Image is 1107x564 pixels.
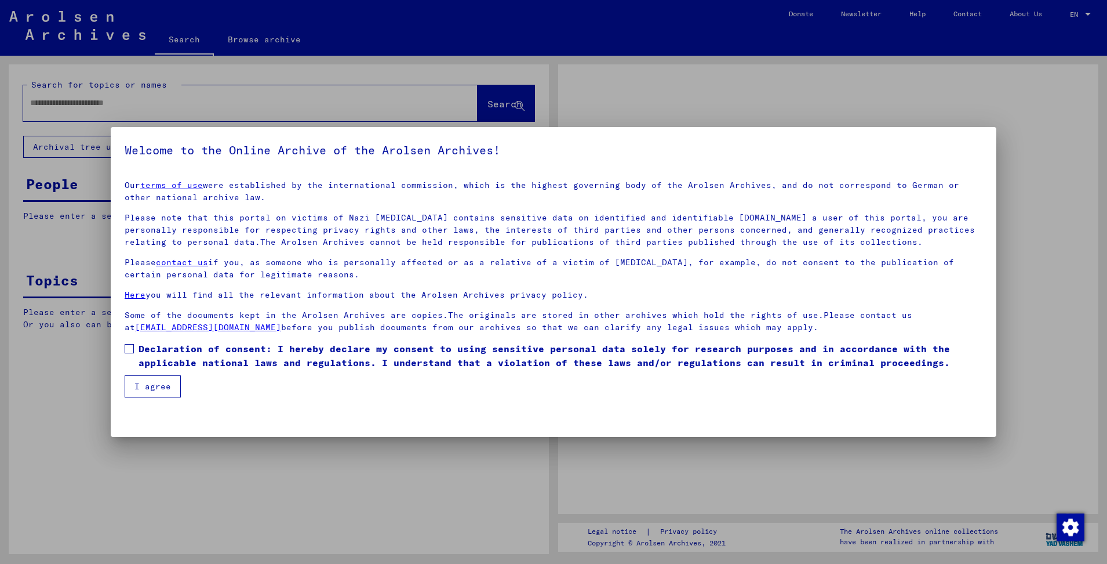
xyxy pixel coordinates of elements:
p: Some of the documents kept in the Arolsen Archives are copies.The originals are stored in other a... [125,309,982,334]
a: [EMAIL_ADDRESS][DOMAIN_NAME] [135,322,281,332]
div: Change consent [1056,513,1084,541]
a: terms of use [140,180,203,190]
span: Declaration of consent: I hereby declare my consent to using sensitive personal data solely for r... [139,342,982,370]
img: Change consent [1057,514,1084,541]
p: Our were established by the international commission, which is the highest governing body of the ... [125,179,982,204]
p: you will find all the relevant information about the Arolsen Archives privacy policy. [125,289,982,301]
h5: Welcome to the Online Archive of the Arolsen Archives! [125,141,982,160]
a: contact us [156,257,208,267]
p: Please if you, as someone who is personally affected or as a relative of a victim of [MEDICAL_DAT... [125,256,982,281]
a: Here [125,290,145,300]
p: Please note that this portal on victims of Nazi [MEDICAL_DATA] contains sensitive data on identif... [125,212,982,248]
button: I agree [125,375,181,397]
